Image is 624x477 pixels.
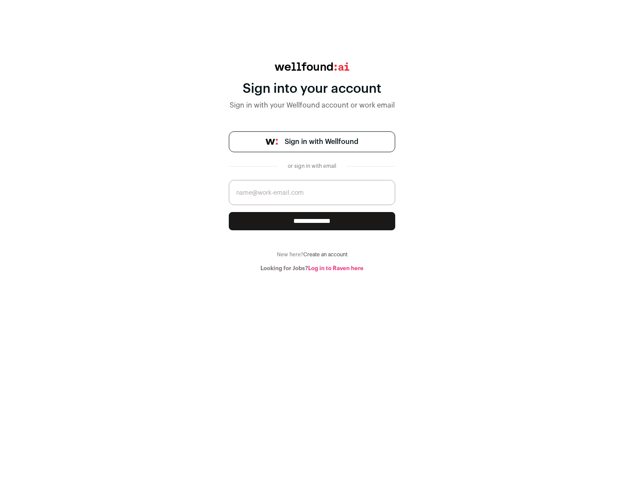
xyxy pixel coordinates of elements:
[229,100,395,111] div: Sign in with your Wellfound account or work email
[308,265,364,271] a: Log in to Raven here
[229,251,395,258] div: New here?
[284,163,340,170] div: or sign in with email
[229,180,395,205] input: name@work-email.com
[275,62,349,71] img: wellfound:ai
[266,139,278,145] img: wellfound-symbol-flush-black-fb3c872781a75f747ccb3a119075da62bfe97bd399995f84a933054e44a575c4.png
[229,131,395,152] a: Sign in with Wellfound
[229,81,395,97] div: Sign into your account
[303,252,348,257] a: Create an account
[285,137,358,147] span: Sign in with Wellfound
[229,265,395,272] div: Looking for Jobs?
